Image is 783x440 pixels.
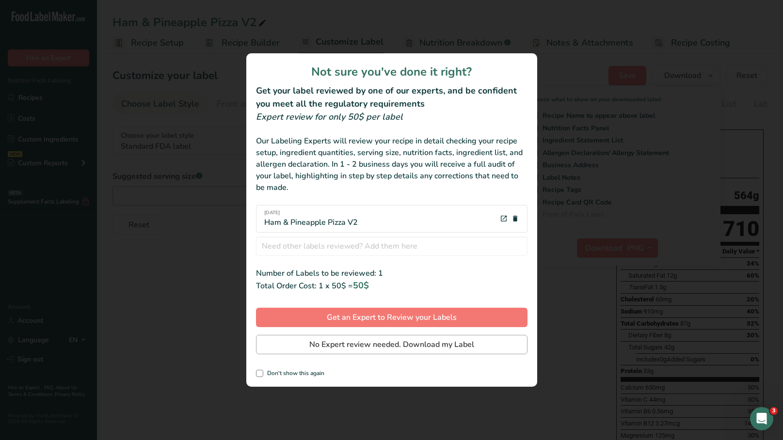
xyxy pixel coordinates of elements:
span: No Expert review needed. Download my Label [309,339,474,350]
button: Get an Expert to Review your Labels [256,308,527,327]
input: Need other labels reviewed? Add them here [256,236,527,256]
h2: Get your label reviewed by one of our experts, and be confident you meet all the regulatory requi... [256,84,527,110]
div: Ham & Pineapple Pizza V2 [264,209,358,228]
span: [DATE] [264,209,358,217]
span: 3 [770,407,778,415]
span: Don't show this again [263,370,324,377]
div: Our Labeling Experts will review your recipe in detail checking your recipe setup, ingredient qua... [256,135,527,193]
span: 50$ [353,280,369,291]
h1: Not sure you've done it right? [256,63,527,80]
iframe: Intercom live chat [750,407,773,430]
div: Number of Labels to be reviewed: 1 [256,267,527,279]
div: Expert review for only 50$ per label [256,110,527,124]
button: No Expert review needed. Download my Label [256,335,527,354]
span: Get an Expert to Review your Labels [327,312,457,323]
div: Total Order Cost: 1 x 50$ = [256,279,527,292]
